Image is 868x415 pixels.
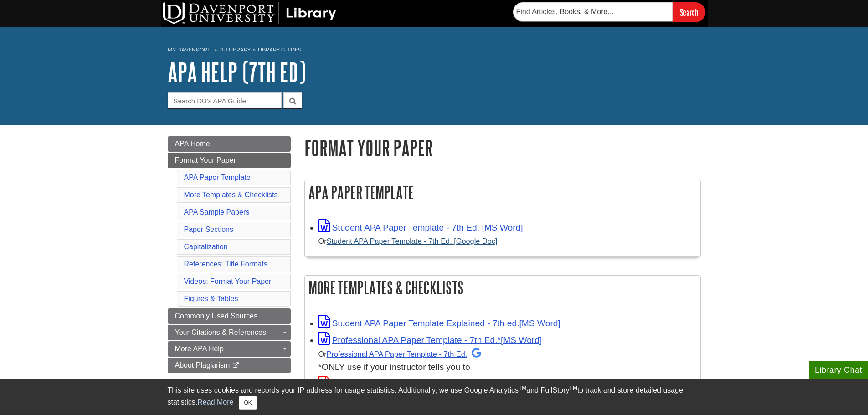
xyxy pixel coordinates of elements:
small: Or [318,350,482,358]
img: DU Library [163,2,336,24]
a: Your Citations & References [168,325,291,340]
a: Videos: Format Your Paper [184,277,272,285]
a: More APA Help [168,341,291,357]
a: Link opens in new window [318,318,560,328]
span: About Plagiarism [175,361,230,369]
button: Close [239,396,257,410]
span: APA Home [175,140,210,148]
a: Figures & Tables [184,295,238,302]
a: DU Library [219,46,251,53]
i: This link opens in a new window [232,363,240,369]
a: Capitalization [184,243,228,251]
a: Library Guides [258,46,301,53]
form: Searches DU Library's articles, books, and more [513,2,705,22]
a: About Plagiarism [168,358,291,373]
div: *ONLY use if your instructor tells you to [318,347,696,374]
a: Link opens in new window [318,223,523,232]
span: Your Citations & References [175,328,266,336]
a: Student APA Paper Template - 7th Ed. [Google Doc] [327,237,498,245]
sup: TM [570,385,577,391]
h2: APA Paper Template [305,180,700,205]
input: Search [673,2,705,22]
sup: TM [519,385,526,391]
span: More APA Help [175,345,224,353]
a: APA Help (7th Ed) [168,58,306,86]
a: Read More [197,398,233,406]
h1: Format Your Paper [304,136,701,159]
input: Find Articles, Books, & More... [513,2,673,21]
a: References: Title Formats [184,260,267,268]
a: Professional APA Paper Template - 7th Ed. [327,350,482,358]
a: Commonly Used Sources [168,308,291,324]
div: This site uses cookies and records your IP address for usage statistics. Additionally, we use Goo... [168,385,701,410]
a: Link opens in new window [318,335,542,345]
a: APA Sample Papers [184,208,250,216]
a: My Davenport [168,46,210,54]
input: Search DU's APA Guide [168,92,282,108]
nav: breadcrumb [168,44,701,58]
span: Commonly Used Sources [175,312,257,320]
div: Guide Page Menu [168,136,291,373]
a: APA Home [168,136,291,152]
a: Format Your Paper [168,153,291,168]
span: Format Your Paper [175,156,236,164]
button: Library Chat [809,361,868,379]
a: APA Paper Template [184,174,251,181]
a: More Templates & Checklists [184,191,278,199]
small: Or [318,237,498,245]
h2: More Templates & Checklists [305,276,700,300]
a: Paper Sections [184,225,234,233]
